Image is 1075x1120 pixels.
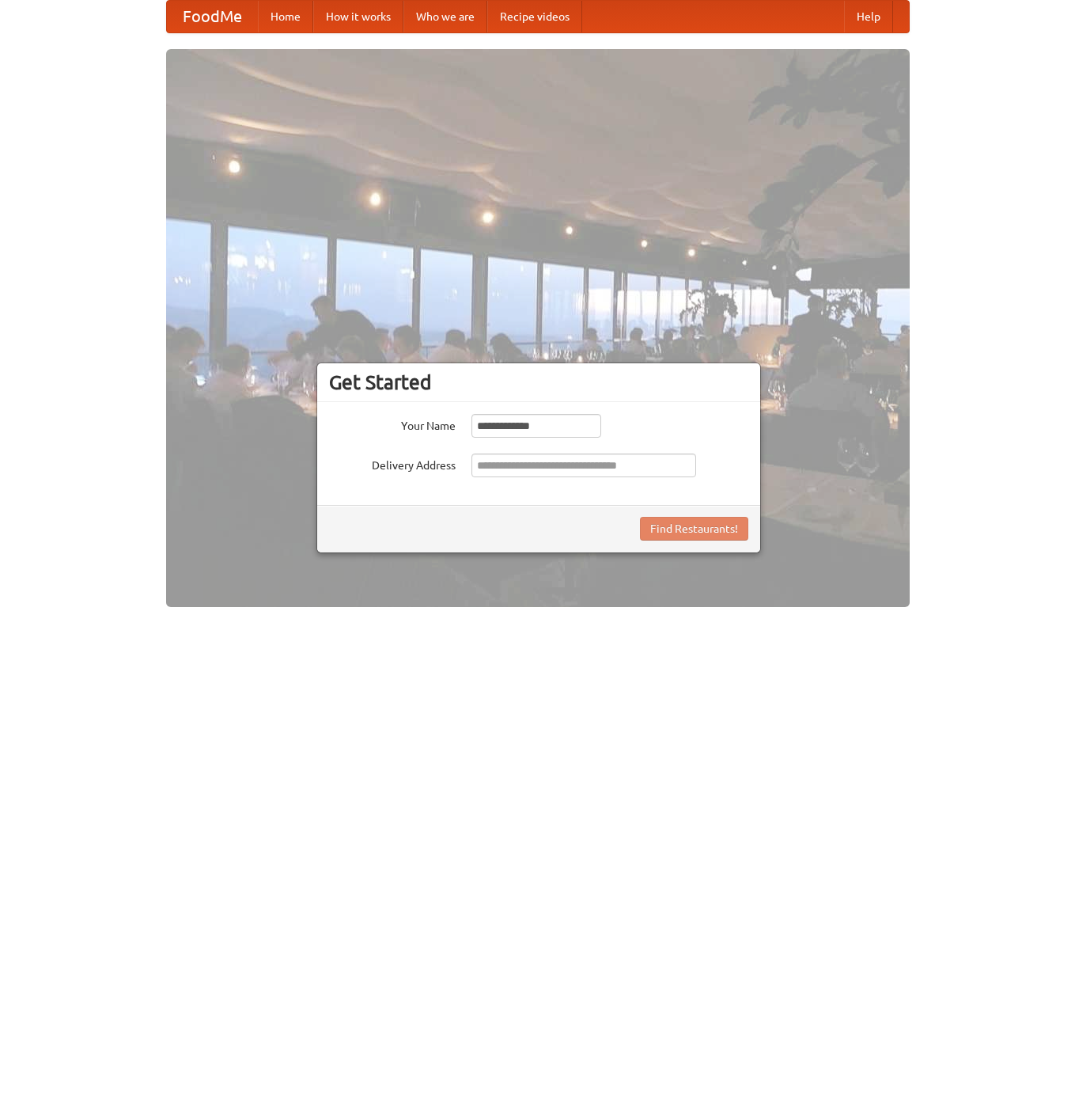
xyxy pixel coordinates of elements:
[258,1,313,32] a: Home
[329,454,456,473] label: Delivery Address
[844,1,893,32] a: Help
[313,1,403,32] a: How it works
[487,1,582,32] a: Recipe videos
[329,414,456,434] label: Your Name
[167,1,258,32] a: FoodMe
[329,370,748,394] h3: Get Started
[403,1,487,32] a: Who we are
[640,517,748,541] button: Find Restaurants!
